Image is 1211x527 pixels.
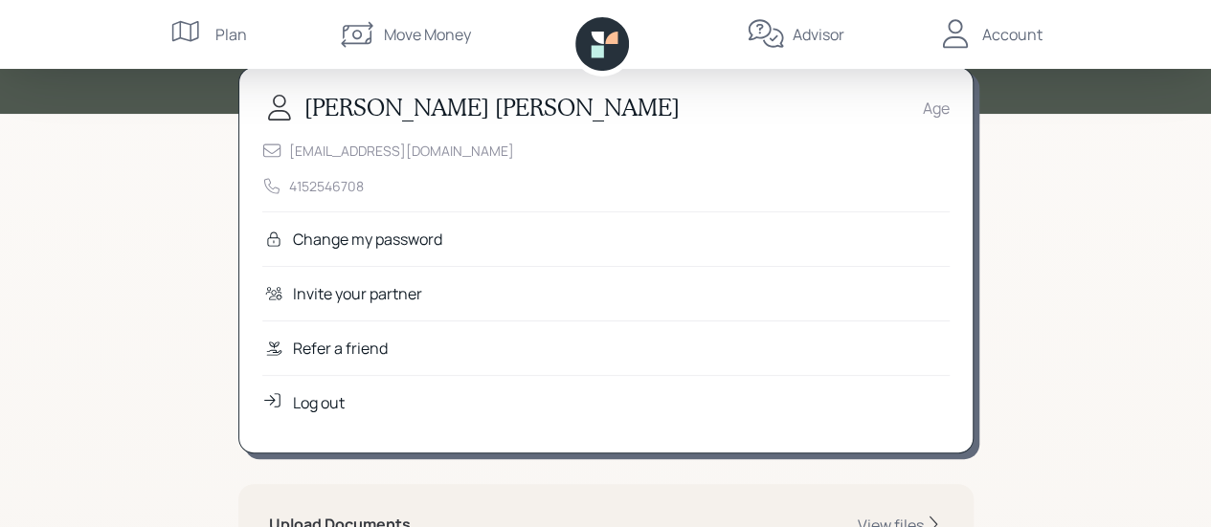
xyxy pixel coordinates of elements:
div: 4152546708 [289,176,364,196]
div: Age [923,97,950,120]
div: Change my password [293,228,442,251]
div: Account [982,23,1043,46]
div: Plan [215,23,247,46]
div: Log out [293,391,345,414]
div: Move Money [384,23,471,46]
div: Refer a friend [293,337,388,360]
div: [EMAIL_ADDRESS][DOMAIN_NAME] [289,141,514,161]
div: Invite your partner [293,282,422,305]
h3: [PERSON_NAME] [PERSON_NAME] [304,94,680,121]
div: Advisor [793,23,844,46]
